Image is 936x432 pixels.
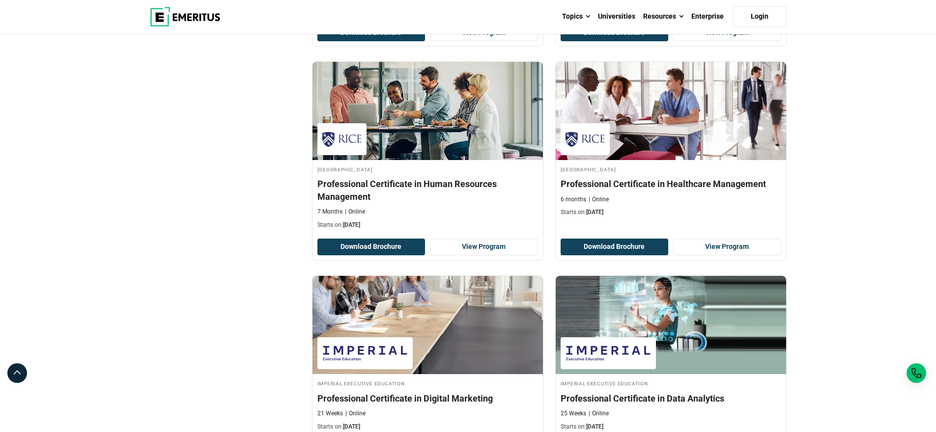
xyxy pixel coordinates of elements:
a: View Program [430,239,538,255]
button: Download Brochure [561,239,669,255]
p: 21 Weeks [317,409,343,418]
h4: [GEOGRAPHIC_DATA] [317,165,538,173]
img: Rice University [566,128,605,150]
h4: Imperial Executive Education [561,379,781,387]
p: Starts on: [317,423,538,431]
button: Download Brochure [317,239,425,255]
h4: Professional Certificate in Healthcare Management [561,178,781,190]
img: Imperial Executive Education [322,342,408,364]
a: Human Resources Course by Rice University - September 18, 2025 Rice University [GEOGRAPHIC_DATA] ... [312,62,543,234]
img: Professional Certificate in Data Analytics | Online AI and Machine Learning Course [556,276,786,374]
h4: Professional Certificate in Digital Marketing [317,392,538,405]
span: [DATE] [343,423,360,430]
img: Imperial Executive Education [566,342,651,364]
img: Professional Certificate in Digital Marketing | Online Digital Marketing Course [312,276,543,374]
p: Online [589,409,609,418]
p: Starts on: [561,208,781,216]
span: [DATE] [586,423,603,430]
img: Rice University [322,128,362,150]
img: Professional Certificate in Healthcare Management | Online Business Management Course [556,62,786,160]
a: Login [733,6,787,27]
h4: [GEOGRAPHIC_DATA] [561,165,781,173]
a: Business Management Course by Rice University - September 18, 2025 Rice University [GEOGRAPHIC_DA... [556,62,786,222]
a: View Program [673,239,781,255]
span: [DATE] [586,209,603,216]
p: Online [345,409,366,418]
p: Starts on: [561,423,781,431]
p: Online [345,208,365,216]
p: Online [589,195,609,204]
h4: Professional Certificate in Human Resources Management [317,178,538,202]
p: 6 months [561,195,586,204]
h4: Professional Certificate in Data Analytics [561,392,781,405]
span: [DATE] [343,221,360,228]
p: 7 Months [317,208,342,216]
img: Professional Certificate in Human Resources Management | Online Human Resources Course [312,62,543,160]
h4: Imperial Executive Education [317,379,538,387]
p: 25 Weeks [561,409,586,418]
p: Starts on: [317,221,538,229]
